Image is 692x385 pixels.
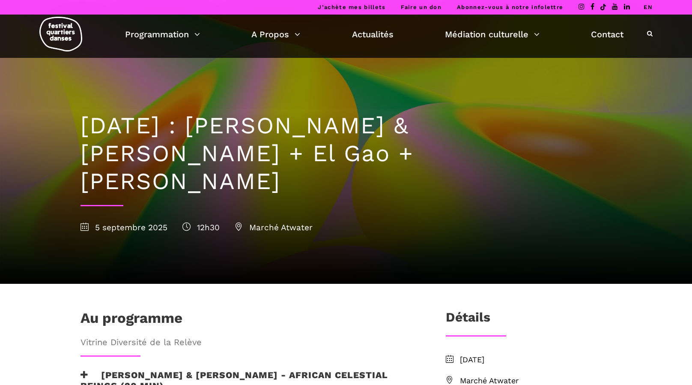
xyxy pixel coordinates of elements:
[401,4,441,10] a: Faire un don
[446,310,490,331] h3: Détails
[81,112,611,195] h1: [DATE] : [PERSON_NAME] & [PERSON_NAME] + El Gao + [PERSON_NAME]
[251,27,300,42] a: A Propos
[125,27,200,42] a: Programmation
[352,27,394,42] a: Actualités
[81,335,418,349] span: Vitrine Diversité de la Relève
[591,27,623,42] a: Contact
[81,310,182,331] h1: Au programme
[445,27,540,42] a: Médiation culturelle
[644,4,653,10] a: EN
[235,223,313,232] span: Marché Atwater
[318,4,385,10] a: J’achète mes billets
[39,17,82,51] img: logo-fqd-med
[457,4,563,10] a: Abonnez-vous à notre infolettre
[182,223,220,232] span: 12h30
[81,223,167,232] span: 5 septembre 2025
[460,354,611,366] span: [DATE]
